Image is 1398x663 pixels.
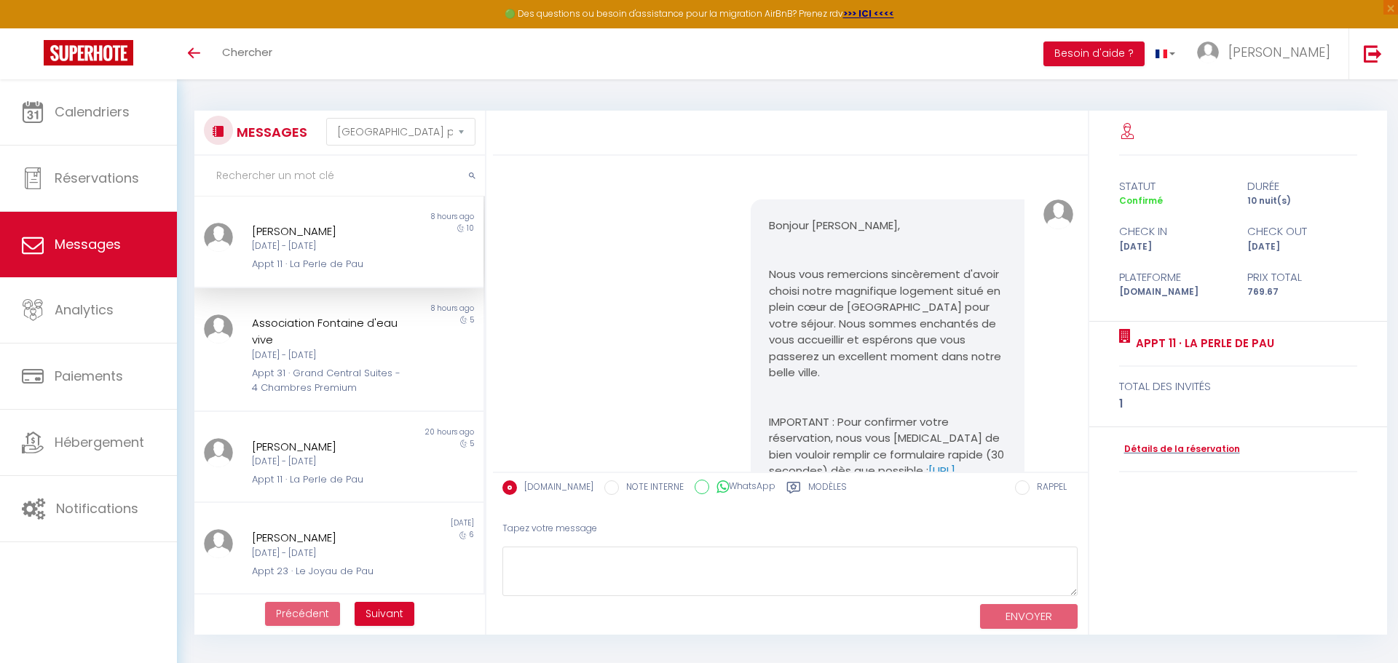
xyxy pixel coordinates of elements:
div: 1 [1119,395,1358,413]
div: 10 nuit(s) [1238,194,1367,208]
label: WhatsApp [709,480,775,496]
div: [DOMAIN_NAME] [1109,285,1238,299]
span: Notifications [56,499,138,517]
span: Chercher [222,44,272,60]
span: Paiements [55,367,123,385]
label: RAPPEL [1030,480,1067,496]
div: total des invités [1119,378,1358,395]
p: Nous vous remercions sincèrement d'avoir choisi notre magnifique logement situé en plein cœur de ... [769,266,1006,381]
span: Suivant [366,606,403,621]
div: statut [1109,178,1238,195]
span: Messages [55,235,121,253]
div: [DATE] - [DATE] [252,349,401,362]
div: Association Fontaine d'eau vive [252,314,401,349]
img: ... [204,438,233,467]
div: [DATE] - [DATE] [252,239,401,253]
div: 8 hours ago [339,211,483,223]
a: Détails de la réservation [1119,442,1240,456]
a: >>> ICI <<<< [843,7,894,20]
span: 6 [469,529,474,540]
label: NOTE INTERNE [619,480,684,496]
h3: MESSAGES [233,116,307,148]
span: 5 [470,438,474,449]
div: Appt 23 · Le Joyau de Pau [252,564,401,579]
img: Super Booking [44,40,133,65]
div: [DATE] - [DATE] [252,547,401,560]
div: check in [1109,223,1238,240]
div: Plateforme [1109,269,1238,286]
label: Modèles [808,480,847,499]
button: ENVOYER [980,604,1078,630]
img: ... [1043,199,1073,229]
img: ... [1197,41,1219,63]
p: IMPORTANT : Pour confirmer votre réservation, nous vous [MEDICAL_DATA] de bien vouloir remplir ce... [769,414,1006,529]
div: Appt 11 · La Perle de Pau [252,257,401,271]
span: Analytics [55,301,114,319]
img: ... [204,314,233,344]
div: [PERSON_NAME] [252,223,401,240]
div: Appt 31 · Grand Central Suites - 4 Chambres Premium [252,366,401,396]
span: [PERSON_NAME] [1228,43,1330,61]
span: Précédent [276,606,329,621]
div: [DATE] [1109,240,1238,254]
div: [DATE] - [DATE] [252,455,401,469]
div: check out [1238,223,1367,240]
a: ... [PERSON_NAME] [1186,28,1348,79]
span: Réservations [55,169,139,187]
div: 769.67 [1238,285,1367,299]
div: [DATE] [1238,240,1367,254]
span: Hébergement [55,433,144,451]
div: [PERSON_NAME] [252,529,401,547]
div: Prix total [1238,269,1367,286]
input: Rechercher un mot clé [194,156,485,196]
img: logout [1364,44,1382,63]
img: ... [204,223,233,252]
a: Appt 11 · La Perle de Pau [1131,335,1274,352]
a: Chercher [211,28,283,79]
label: [DOMAIN_NAME] [517,480,593,496]
button: Besoin d'aide ? [1043,41,1145,66]
div: 20 hours ago [339,426,483,438]
img: ... [204,529,233,558]
button: Previous [265,602,340,627]
div: Tapez votre message [502,511,1078,547]
span: 5 [470,314,474,325]
div: 8 hours ago [339,303,483,314]
span: Confirmé [1119,194,1163,207]
div: [DATE] [339,517,483,529]
div: durée [1238,178,1367,195]
div: [PERSON_NAME] [252,438,401,456]
div: Appt 11 · La Perle de Pau [252,472,401,487]
span: 10 [467,223,474,234]
span: Calendriers [55,103,130,121]
button: Next [355,602,414,627]
p: Bonjour [PERSON_NAME], [769,218,1006,234]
